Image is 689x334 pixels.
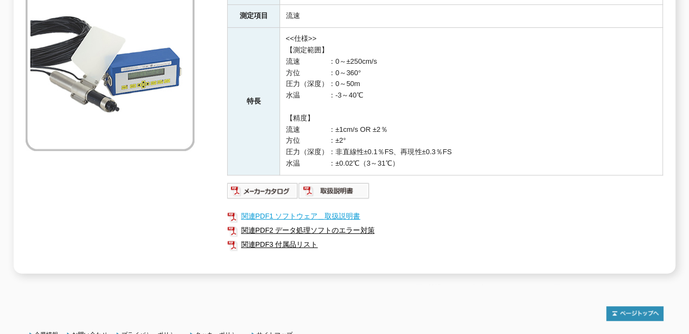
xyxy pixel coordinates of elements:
a: 関連PDF1 ソフトウェア＿取扱説明書 [227,209,663,223]
img: 取扱説明書 [298,182,370,199]
a: 関連PDF3 付属品リスト [227,238,663,252]
a: 関連PDF2 データ処理ソフトのエラー対策 [227,223,663,238]
a: 取扱説明書 [298,189,370,197]
th: 測定項目 [228,5,280,28]
td: 流速 [280,5,663,28]
th: 特長 [228,28,280,175]
img: メーカーカタログ [227,182,298,199]
td: <<仕様>> 【測定範囲】 流速 ：0～±250cm/s 方位 ：0～360° 圧力（深度）：0～50m 水温 ：-3～40℃ 【精度】 流速 ：±1cm/s OR ±2％ 方位 ：±2° 圧力... [280,28,663,175]
a: メーカーカタログ [227,189,298,197]
img: トップページへ [606,306,663,321]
